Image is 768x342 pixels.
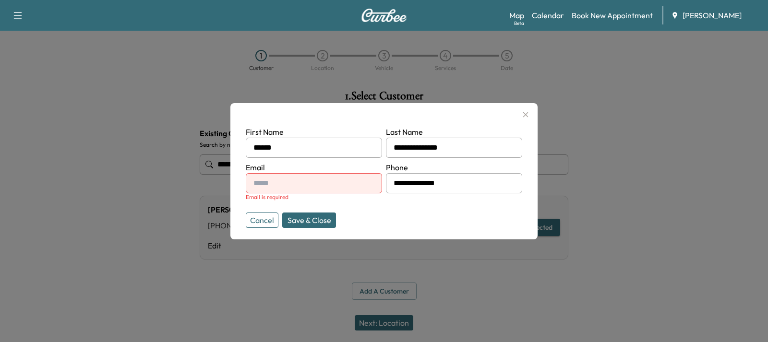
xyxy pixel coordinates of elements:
[572,10,653,21] a: Book New Appointment
[246,127,284,137] label: First Name
[246,163,265,172] label: Email
[386,127,423,137] label: Last Name
[532,10,564,21] a: Calendar
[246,193,382,201] div: Email is required
[386,163,408,172] label: Phone
[282,212,336,228] button: Save & Close
[683,10,742,21] span: [PERSON_NAME]
[246,212,278,228] button: Cancel
[509,10,524,21] a: MapBeta
[361,9,407,22] img: Curbee Logo
[514,20,524,27] div: Beta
